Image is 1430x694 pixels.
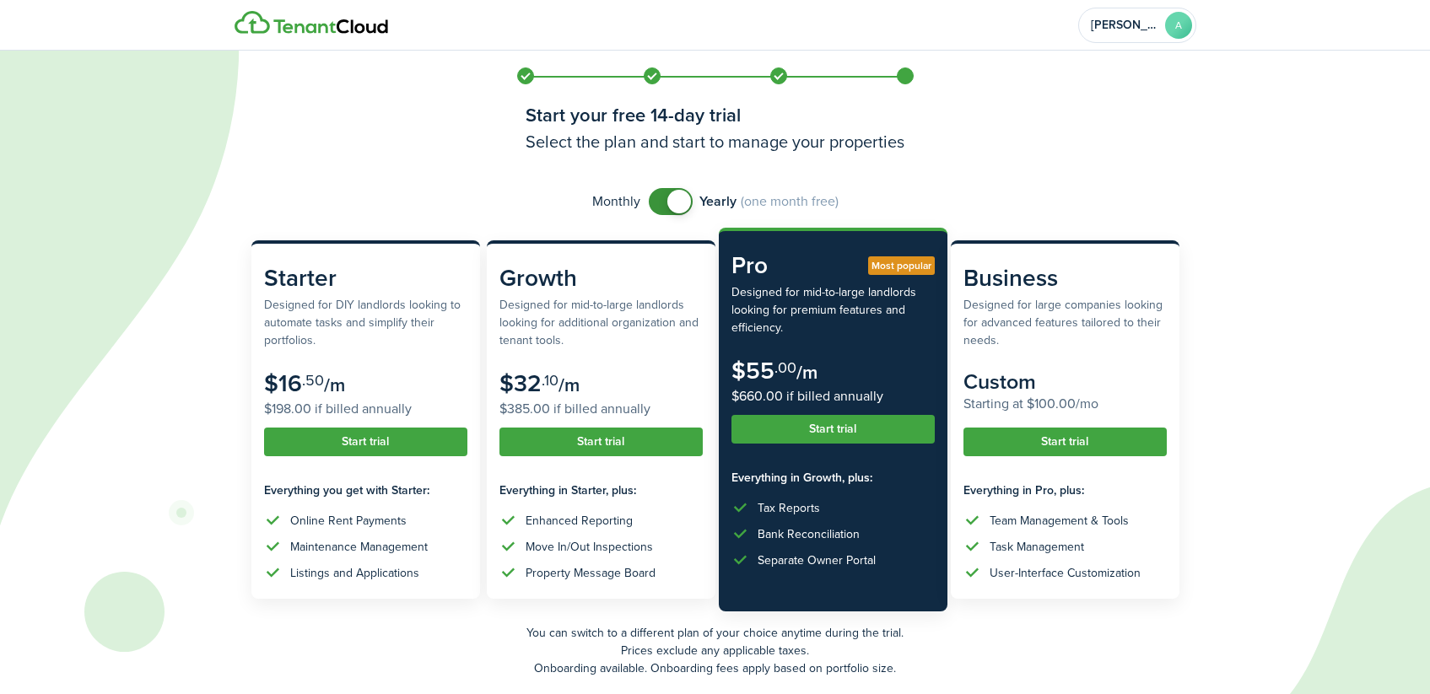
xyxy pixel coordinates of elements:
subscription-pricing-card-description: Designed for large companies looking for advanced features tailored to their needs. [963,296,1167,349]
span: Monthly [592,191,640,212]
subscription-pricing-card-features-title: Everything in Starter, plus: [499,481,703,499]
button: Open menu [1078,8,1196,43]
subscription-pricing-card-title: Business [963,261,1167,296]
span: Anne Valae [1091,19,1158,31]
subscription-pricing-card-price-annual: $660.00 if billed annually [731,386,935,406]
div: Listings and Applications [290,564,419,582]
subscription-pricing-card-price-amount: $16 [264,366,302,401]
subscription-pricing-card-features-title: Everything in Pro, plus: [963,481,1167,499]
subscription-pricing-card-description: Designed for mid-to-large landlords looking for additional organization and tenant tools. [499,296,703,349]
subscription-pricing-card-price-period: /m [324,371,345,399]
div: Team Management & Tools [990,512,1129,530]
subscription-pricing-card-price-cents: .10 [542,369,559,391]
subscription-pricing-card-description: Designed for DIY landlords looking to automate tasks and simplify their portfolios. [264,296,467,349]
subscription-pricing-card-price-cents: .50 [302,369,324,391]
button: Start trial [731,415,935,444]
div: User-Interface Customization [990,564,1141,582]
button: Start trial [963,428,1167,456]
div: Enhanced Reporting [526,512,633,530]
subscription-pricing-card-price-annual: $198.00 if billed annually [264,399,467,419]
subscription-pricing-card-price-annual: $385.00 if billed annually [499,399,703,419]
span: Most popular [871,258,931,273]
subscription-pricing-card-title: Pro [731,248,935,283]
button: Start trial [499,428,703,456]
p: You can switch to a different plan of your choice anytime during the trial. Prices exclude any ap... [251,624,1179,677]
subscription-pricing-card-title: Growth [499,261,703,296]
div: Bank Reconciliation [758,525,860,543]
subscription-pricing-card-price-amount: Custom [963,366,1036,397]
subscription-pricing-card-title: Starter [264,261,467,296]
subscription-pricing-card-price-cents: .00 [774,357,796,379]
subscription-pricing-card-price-annual: Starting at $100.00/mo [963,394,1167,414]
div: Move In/Out Inspections [526,538,653,556]
img: Logo [235,11,388,35]
avatar-text: A [1165,12,1192,39]
div: Online Rent Payments [290,512,407,530]
subscription-pricing-card-description: Designed for mid-to-large landlords looking for premium features and efficiency. [731,283,935,336]
subscription-pricing-card-price-amount: $55 [731,353,774,388]
div: Maintenance Management [290,538,428,556]
div: Property Message Board [526,564,656,582]
subscription-pricing-card-features-title: Everything in Growth, plus: [731,469,935,487]
subscription-pricing-card-features-title: Everything you get with Starter: [264,481,467,499]
h3: Select the plan and start to manage your properties [526,129,905,154]
button: Start trial [264,428,467,456]
subscription-pricing-card-price-period: /m [559,371,580,399]
div: Tax Reports [758,499,820,517]
h1: Start your free 14-day trial [526,101,905,129]
subscription-pricing-card-price-period: /m [796,358,818,386]
div: Separate Owner Portal [758,551,876,569]
subscription-pricing-card-price-amount: $32 [499,366,542,401]
div: Task Management [990,538,1084,556]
